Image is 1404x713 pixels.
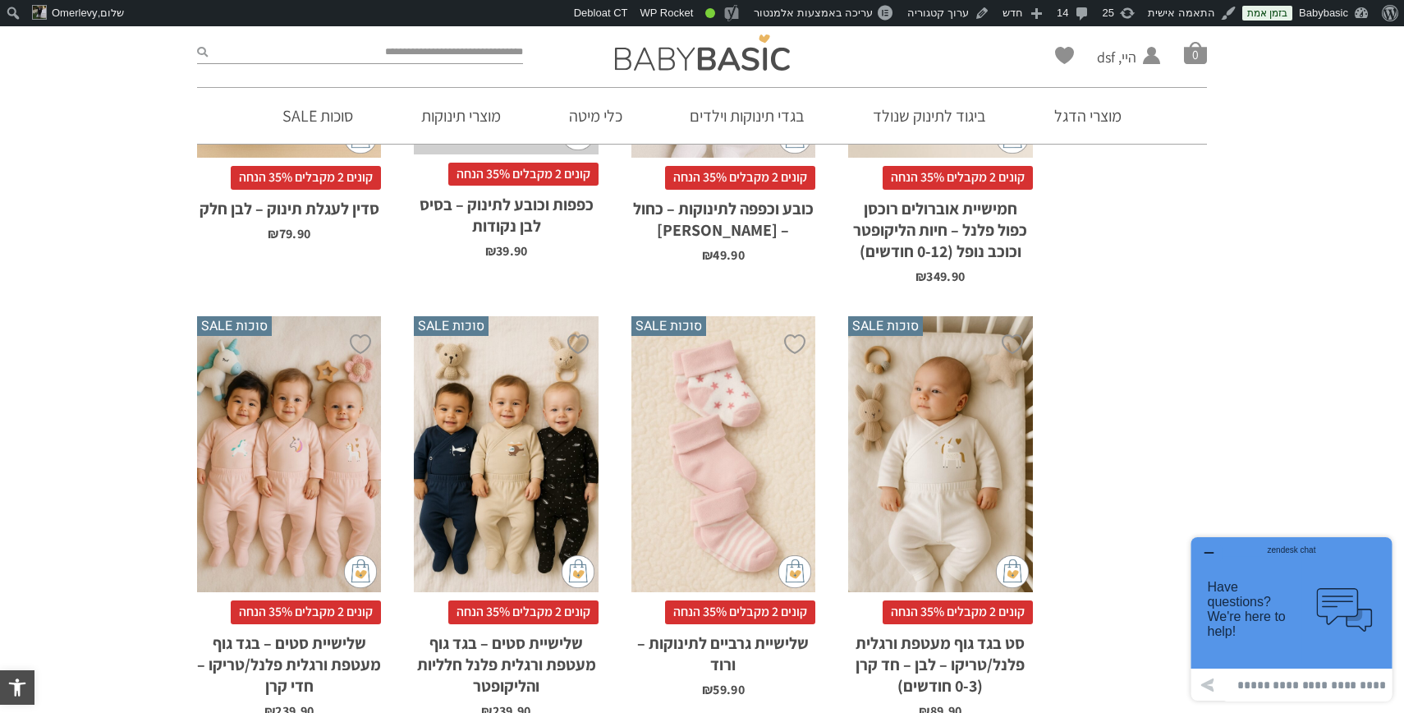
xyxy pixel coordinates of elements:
[562,555,594,588] img: cat-mini-atc.png
[52,7,98,19] span: Omerlevy
[1242,6,1292,21] a: בזמן אמת
[448,163,599,186] span: קונים 2 מקבלים 35% הנחה
[1184,41,1207,64] span: סל קניות
[397,88,525,144] a: מוצרי תינוקות
[883,600,1033,623] span: קונים 2 מקבלים 35% הנחה
[702,246,745,264] bdi: 49.90
[705,8,715,18] div: טוב
[848,316,923,336] span: סוכות SALE
[848,624,1032,697] h2: סט בגד גוף מעטפת ורגלית פלנל/טריקו – לבן – חד קרן (0-3 חודשים)
[544,88,647,144] a: כלי מיטה
[702,681,713,698] span: ₪
[485,242,528,260] bdi: 39.90
[615,34,790,71] img: Baby Basic בגדי תינוקות וילדים אונליין
[448,600,599,623] span: קונים 2 מקבלים 35% הנחה
[197,190,381,219] h2: סדין לעגלת תינוק – לבן חלק
[344,555,377,588] img: cat-mini-atc.png
[414,186,598,237] h2: כפפות וכובע לתינוק – בסיס לבן נקודות
[665,88,829,144] a: בגדי תינוקות וילדים
[702,681,745,698] bdi: 59.90
[778,555,811,588] img: cat-mini-atc.png
[631,624,815,675] h2: שלישיית גרביים לתינוקות – ורוד
[631,316,815,697] a: סוכות SALE שלישיית גרביים לתינוקות - ורוד קונים 2 מקבלים 35% הנחהשלישיית גרביים לתינוקות – ורוד ₪...
[754,7,873,19] span: עריכה באמצעות אלמנטור
[258,88,378,144] a: סוכות SALE
[1055,47,1074,70] span: Wishlist
[1184,41,1207,64] a: סל קניות0
[1185,531,1398,707] iframe: פותח יישומון שאפשר לשוחח בו בצ'אט עם אחד הנציגים שלנו
[848,190,1032,262] h2: חמישיית אוברולים רוכסן כפול פלנל – חיות הליקופטר וכוכב נופל (0-12 חודשים)
[231,600,381,623] span: קונים 2 מקבלים 35% הנחה
[848,88,1011,144] a: ביגוד לתינוק שנולד
[268,225,278,242] span: ₪
[1055,47,1074,64] a: Wishlist
[631,190,815,241] h2: כובע וכפפה לתינוקות – כחול – [PERSON_NAME]
[414,624,598,697] h2: שלישיית סטים – בגד גוף מעטפת ורגלית פלנל חלליות והליקופטר
[197,316,272,336] span: סוכות SALE
[1097,67,1136,88] span: החשבון שלי
[268,225,310,242] bdi: 79.90
[665,600,815,623] span: קונים 2 מקבלים 35% הנחה
[231,166,381,189] span: קונים 2 מקבלים 35% הנחה
[631,316,706,336] span: סוכות SALE
[414,316,489,336] span: סוכות SALE
[1030,88,1146,144] a: מוצרי הדגל
[883,166,1033,189] span: קונים 2 מקבלים 35% הנחה
[915,268,965,285] bdi: 349.90
[665,166,815,189] span: קונים 2 מקבלים 35% הנחה
[915,268,926,285] span: ₪
[197,624,381,697] h2: שלישיית סטים – בגד גוף מעטפת ורגלית פלנל/טריקו – חדי קרן
[485,242,496,260] span: ₪
[702,246,713,264] span: ₪
[996,555,1029,588] img: cat-mini-atc.png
